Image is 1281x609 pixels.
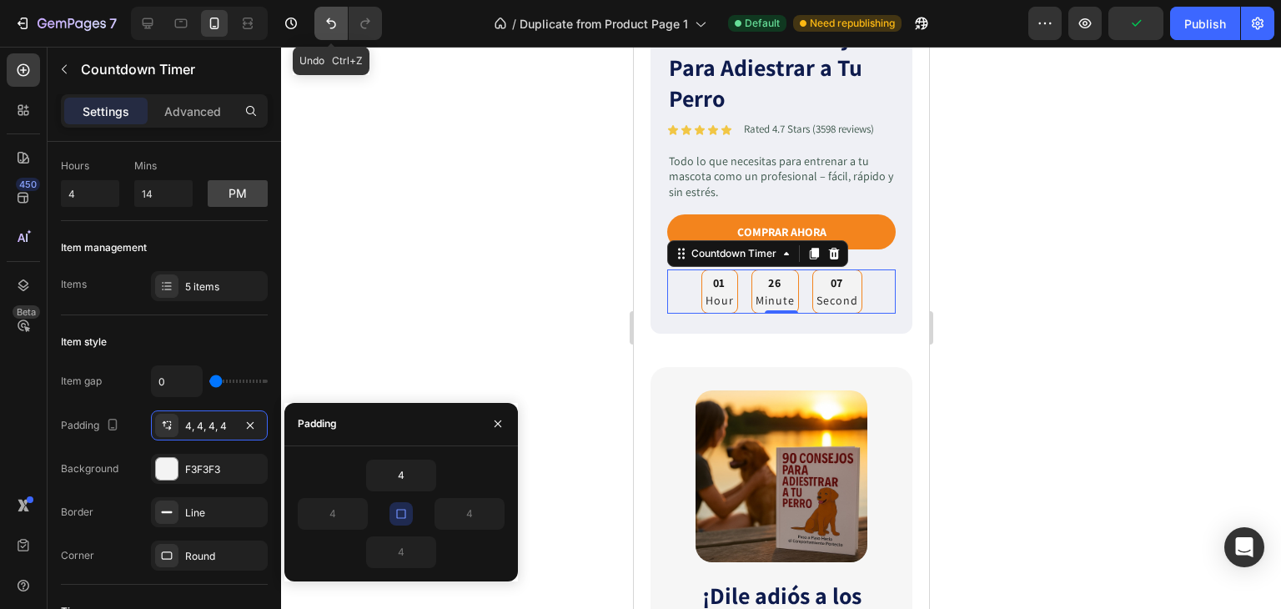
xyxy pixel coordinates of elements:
[185,462,264,477] div: F3F3F3
[103,178,193,193] div: COMPRAR AHORA
[16,178,40,191] div: 450
[185,506,264,521] div: Line
[183,227,224,245] div: 07
[745,16,780,31] span: Default
[435,499,504,529] input: Auto
[299,499,367,529] input: Auto
[1224,527,1264,567] div: Open Intercom Messenger
[33,168,262,203] button: COMPRAR AHORA
[61,374,102,389] div: Item gap
[13,305,40,319] div: Beta
[61,415,123,437] div: Padding
[61,335,107,350] div: Item style
[110,76,240,90] p: Rated 4.7 Stars (3598 reviews)
[1170,7,1240,40] button: Publish
[298,416,337,431] div: Padding
[54,199,146,214] div: Countdown Timer
[512,15,516,33] span: /
[72,245,100,263] p: Hour
[134,159,193,174] p: Mins
[185,279,264,294] div: 5 items
[61,461,118,476] div: Background
[109,13,117,33] p: 7
[367,461,435,491] input: Auto
[83,103,129,120] p: Settings
[183,245,224,263] p: Second
[7,7,124,40] button: 7
[185,419,234,434] div: 4, 4, 4, 4
[61,159,119,174] p: Hours
[367,537,435,567] input: Auto
[164,103,221,120] p: Advanced
[61,277,87,292] div: Items
[72,227,100,245] div: 01
[61,240,147,255] div: Item management
[35,107,260,153] p: Todo lo que necesitas para entrenar a tu mascota como un profesional – fácil, rápido y sin estrés.
[314,7,382,40] div: Undo/Redo
[208,180,268,207] button: pm
[61,505,93,520] div: Border
[122,245,161,263] p: Minute
[152,366,202,396] input: Auto
[62,344,234,516] img: gempages_578476693585396455-379605e3-4ea2-4dfc-b150-e0a87fde5be3.jpg
[122,227,161,245] div: 26
[634,47,929,609] iframe: Design area
[1184,15,1226,33] div: Publish
[185,549,264,564] div: Round
[81,59,261,79] p: Countdown Timer
[520,15,688,33] span: Duplicate from Product Page 1
[810,16,895,31] span: Need republishing
[61,548,94,563] div: Corner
